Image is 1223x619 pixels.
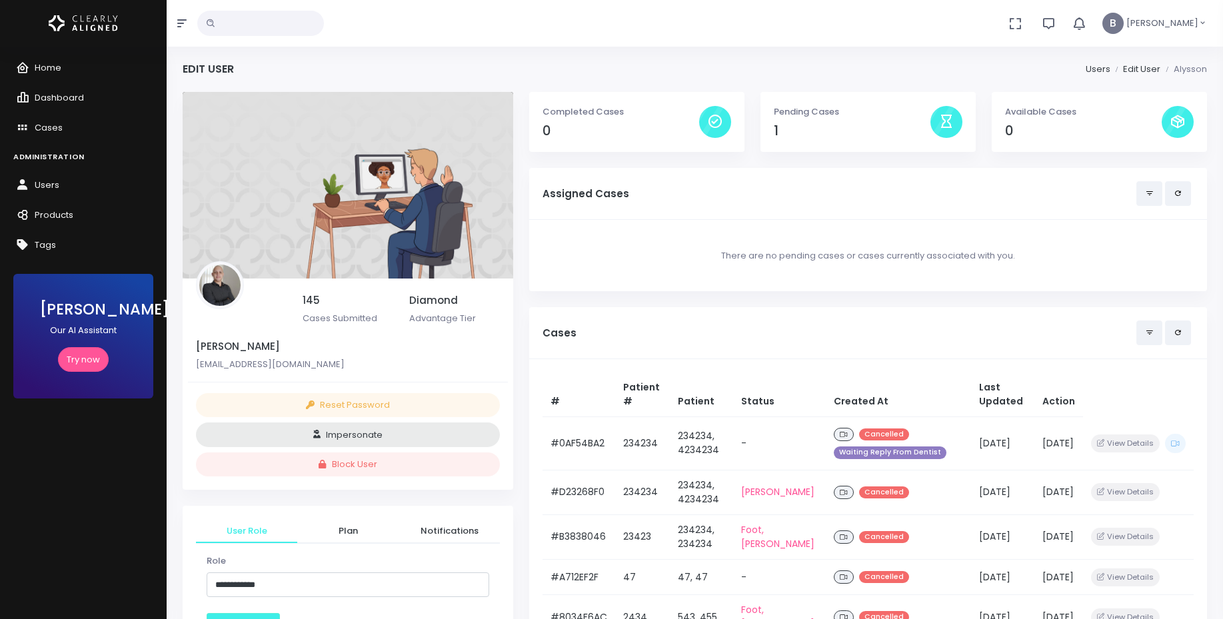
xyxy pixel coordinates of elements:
span: B [1102,13,1124,34]
button: Block User [196,452,500,477]
span: [PERSON_NAME] [1126,17,1198,30]
span: Waiting Reply From Dentist [834,446,946,459]
td: #B3838046 [543,514,615,559]
th: Status [733,372,826,417]
p: Available Cases [1005,105,1162,119]
td: 47, 47 [670,559,733,595]
span: Dashboard [35,91,84,104]
label: Role [207,554,226,568]
button: View Details [1091,483,1160,501]
a: Foot, [PERSON_NAME] [741,523,814,550]
td: [DATE] [971,559,1034,595]
button: View Details [1091,434,1160,452]
h5: Diamond [409,295,500,307]
h5: [PERSON_NAME] [196,340,500,352]
td: [DATE] [1034,559,1083,595]
h4: 0 [1005,123,1162,139]
td: 234234, 234234 [670,514,733,559]
h3: [PERSON_NAME] [40,301,127,318]
h4: 0 [543,123,699,139]
p: [EMAIL_ADDRESS][DOMAIN_NAME] [196,358,500,371]
p: Pending Cases [774,105,930,119]
td: [DATE] [971,416,1034,470]
span: Cancelled [859,571,909,584]
span: Cancelled [859,486,909,499]
td: - [733,416,826,470]
p: Completed Cases [543,105,699,119]
td: - [733,559,826,595]
td: [DATE] [1034,416,1083,470]
td: #A712EF2F [543,559,615,595]
td: [DATE] [971,470,1034,514]
td: #D23268F0 [543,470,615,514]
td: #0AF54BA2 [543,416,615,470]
h5: 145 [303,295,393,307]
span: Tags [35,239,56,251]
a: Edit User [1123,63,1160,75]
span: User Role [207,524,287,538]
li: Alysson [1160,63,1207,76]
td: 47 [615,559,669,595]
span: Notifications [409,524,489,538]
a: [PERSON_NAME] [741,485,814,498]
div: There are no pending cases or cases currently associated with you. [543,233,1194,279]
td: [DATE] [971,514,1034,559]
span: Products [35,209,73,221]
button: Impersonate [196,422,500,447]
p: Our AI Assistant [40,324,127,337]
td: [DATE] [1034,470,1083,514]
th: Action [1034,372,1083,417]
h4: Edit User [183,63,234,75]
span: Cancelled [859,428,909,441]
td: [DATE] [1034,514,1083,559]
span: Plan [308,524,388,538]
td: 234234, 4234234 [670,416,733,470]
span: Users [35,179,59,191]
span: Cancelled [859,531,909,544]
td: 234234 [615,416,669,470]
th: Patient [670,372,733,417]
th: Created At [826,372,971,417]
th: Last Updated [971,372,1034,417]
h5: Cases [543,327,1136,339]
h4: 1 [774,123,930,139]
button: View Details [1091,528,1160,546]
td: 234234, 4234234 [670,470,733,514]
span: Home [35,61,61,74]
button: Reset Password [196,393,500,418]
a: Users [1086,63,1110,75]
p: Advantage Tier [409,312,500,325]
h5: Assigned Cases [543,188,1136,200]
p: Cases Submitted [303,312,393,325]
span: Cases [35,121,63,134]
a: Try now [58,347,109,372]
td: 234234 [615,470,669,514]
td: 23423 [615,514,669,559]
th: # [543,372,615,417]
img: Logo Horizontal [49,9,118,37]
button: View Details [1091,568,1160,586]
th: Patient # [615,372,669,417]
